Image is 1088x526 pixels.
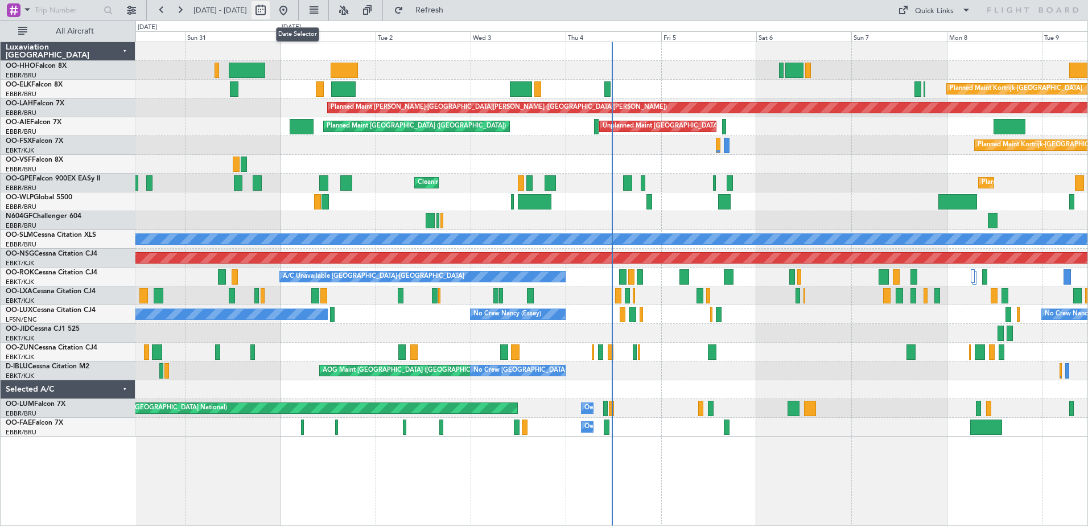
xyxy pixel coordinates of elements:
[6,119,61,126] a: OO-AIEFalcon 7X
[661,31,756,42] div: Fri 5
[6,138,63,145] a: OO-FSXFalcon 7X
[6,128,36,136] a: EBBR/BRU
[947,31,1042,42] div: Mon 8
[6,250,97,257] a: OO-NSGCessna Citation CJ4
[13,22,123,40] button: All Aircraft
[6,353,34,361] a: EBKT/KJK
[185,31,280,42] div: Sun 31
[283,268,464,285] div: A/C Unavailable [GEOGRAPHIC_DATA]-[GEOGRAPHIC_DATA]
[6,138,32,145] span: OO-FSX
[6,344,34,351] span: OO-ZUN
[584,400,662,417] div: Owner Melsbroek Air Base
[6,334,34,343] a: EBKT/KJK
[6,71,36,80] a: EBBR/BRU
[331,99,667,116] div: Planned Maint [PERSON_NAME]-[GEOGRAPHIC_DATA][PERSON_NAME] ([GEOGRAPHIC_DATA][PERSON_NAME])
[6,213,81,220] a: N604GFChallenger 604
[6,250,34,257] span: OO-NSG
[6,213,32,220] span: N604GF
[6,119,30,126] span: OO-AIE
[6,100,33,107] span: OO-LAH
[6,221,36,230] a: EBBR/BRU
[6,165,36,174] a: EBBR/BRU
[6,269,34,276] span: OO-ROK
[6,326,80,332] a: OO-JIDCessna CJ1 525
[950,80,1082,97] div: Planned Maint Kortrijk-[GEOGRAPHIC_DATA]
[6,297,34,305] a: EBKT/KJK
[566,31,661,42] div: Thu 4
[471,31,566,42] div: Wed 3
[276,27,319,42] div: Date Selector
[90,31,185,42] div: Sat 30
[6,307,96,314] a: OO-LUXCessna Citation CJ4
[6,269,97,276] a: OO-ROKCessna Citation CJ4
[6,63,67,69] a: OO-HHOFalcon 8X
[389,1,457,19] button: Refresh
[6,194,34,201] span: OO-WLP
[6,232,33,239] span: OO-SLM
[406,6,454,14] span: Refresh
[6,401,34,408] span: OO-LUM
[6,240,36,249] a: EBBR/BRU
[6,157,32,163] span: OO-VSF
[6,363,28,370] span: D-IBLU
[6,194,72,201] a: OO-WLPGlobal 5500
[6,232,96,239] a: OO-SLMCessna Citation XLS
[6,401,65,408] a: OO-LUMFalcon 7X
[6,63,35,69] span: OO-HHO
[473,362,664,379] div: No Crew [GEOGRAPHIC_DATA] ([GEOGRAPHIC_DATA] National)
[915,6,954,17] div: Quick Links
[280,31,375,42] div: Mon 1
[892,1,976,19] button: Quick Links
[6,259,34,268] a: EBKT/KJK
[6,81,31,88] span: OO-ELK
[323,362,520,379] div: AOG Maint [GEOGRAPHIC_DATA] ([GEOGRAPHIC_DATA] National)
[376,31,471,42] div: Tue 2
[6,420,63,426] a: OO-FAEFalcon 7X
[603,118,817,135] div: Unplanned Maint [GEOGRAPHIC_DATA] ([GEOGRAPHIC_DATA] National)
[6,420,32,426] span: OO-FAE
[6,81,63,88] a: OO-ELKFalcon 8X
[6,90,36,98] a: EBBR/BRU
[6,315,37,324] a: LFSN/ENC
[6,428,36,437] a: EBBR/BRU
[6,175,100,182] a: OO-GPEFalcon 900EX EASy II
[6,307,32,314] span: OO-LUX
[6,409,36,418] a: EBBR/BRU
[6,100,64,107] a: OO-LAHFalcon 7X
[327,118,506,135] div: Planned Maint [GEOGRAPHIC_DATA] ([GEOGRAPHIC_DATA])
[851,31,946,42] div: Sun 7
[584,418,662,435] div: Owner Melsbroek Air Base
[6,278,34,286] a: EBKT/KJK
[193,5,247,15] span: [DATE] - [DATE]
[6,203,36,211] a: EBBR/BRU
[6,372,34,380] a: EBKT/KJK
[418,174,608,191] div: Cleaning [GEOGRAPHIC_DATA] ([GEOGRAPHIC_DATA] National)
[6,326,30,332] span: OO-JID
[6,109,36,117] a: EBBR/BRU
[6,184,36,192] a: EBBR/BRU
[6,288,96,295] a: OO-LXACessna Citation CJ4
[473,306,541,323] div: No Crew Nancy (Essey)
[6,288,32,295] span: OO-LXA
[6,175,32,182] span: OO-GPE
[6,157,63,163] a: OO-VSFFalcon 8X
[6,344,97,351] a: OO-ZUNCessna Citation CJ4
[138,23,157,32] div: [DATE]
[756,31,851,42] div: Sat 6
[30,27,120,35] span: All Aircraft
[35,2,100,19] input: Trip Number
[6,146,34,155] a: EBKT/KJK
[6,363,89,370] a: D-IBLUCessna Citation M2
